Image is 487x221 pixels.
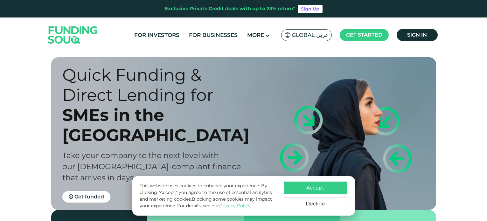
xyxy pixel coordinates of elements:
span: More [247,32,264,38]
a: Get funded [62,191,110,203]
a: Sign in [397,29,438,41]
div: Quick Funding & Direct Lending for [62,65,255,105]
span: Get started [346,32,382,38]
a: For Investors [133,30,181,40]
span: For details, see our . [177,203,252,209]
div: Exclusive Private Credit deals with up to 23% return* [165,5,295,12]
span: Global عربي [292,31,328,39]
a: Sign Up [298,5,323,13]
p: This website uses cookies to enhance your experience. By clicking "Accept," you agree to the use ... [140,183,277,209]
button: Accept [284,182,347,194]
span: Take your company to the next level with our [DEMOGRAPHIC_DATA]-compliant finance that arrives in... [62,151,241,182]
img: Logo [42,19,104,51]
a: For Businesses [187,30,239,40]
div: SMEs in the [GEOGRAPHIC_DATA] [62,105,255,145]
span: Sign in [407,32,427,38]
button: Decline [284,197,347,210]
span: Blocking some cookies may impact your experience. [140,196,272,209]
span: Get funded [74,194,104,200]
a: Privacy Policy [219,203,251,209]
img: SA Flag [285,32,290,38]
